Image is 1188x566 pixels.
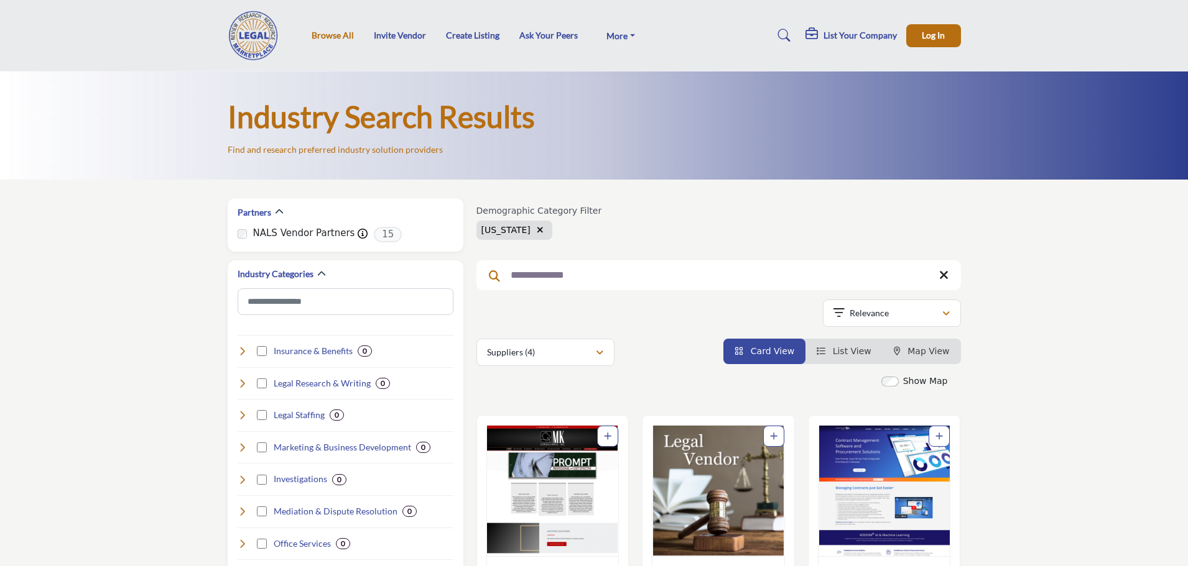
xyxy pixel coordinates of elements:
h4: Marketing & Business Development: Helping law firms grow and attract clients [274,441,411,454]
input: Search Keyword [476,260,961,290]
div: List Your Company [805,28,897,43]
b: 0 [335,411,339,419]
a: Invite Vendor [374,30,426,40]
label: NALS Vendor Partners [253,226,355,240]
h6: Demographic Category Filter [476,206,602,216]
li: List View [805,339,883,364]
li: Card View [723,339,805,364]
p: Relevance [850,307,889,319]
h2: Industry Categories [238,268,313,280]
h4: Legal Staffing: Providing personnel to support law firm operations [274,409,325,421]
input: Select Legal Staffing checkbox [257,410,267,420]
a: More [598,27,644,44]
h2: Partners [238,206,271,219]
a: View Card [735,346,794,356]
button: Suppliers (4) [476,339,615,366]
a: Open Listing in new tab [487,426,619,556]
a: Ask Your Peers [519,30,578,40]
input: NALS Vendor Partners checkbox [238,229,247,239]
b: 0 [337,475,341,484]
span: Map View [907,346,949,356]
p: Find and research preferred industry solution providers [228,144,443,156]
a: Add To List [604,431,611,441]
li: Map View [883,339,961,364]
div: 0 Results For Office Services [336,538,350,549]
img: Site Logo [228,11,286,60]
img: MK Consultants, Inc. [487,426,619,556]
span: 15 [374,227,402,242]
a: Add To List [935,431,943,441]
div: 0 Results For Legal Research & Writing [376,378,390,389]
div: 0 Results For Insurance & Benefits [358,345,372,357]
h4: Investigations: Gathering information and evidence for cases [274,473,327,485]
input: Select Insurance & Benefits checkbox [257,346,267,356]
b: 0 [421,443,425,452]
input: Select Mediation & Dispute Resolution checkbox [257,506,267,516]
b: 0 [341,539,345,548]
h4: Office Services: Products and services for the law office environment [274,537,331,550]
a: Open Listing in new tab [652,426,784,556]
button: Relevance [823,299,961,327]
img: KORE Accounting Solutions [652,426,784,556]
div: 0 Results For Mediation & Dispute Resolution [402,506,417,517]
a: Search [766,25,799,45]
a: View List [817,346,871,356]
h1: Industry Search Results [228,98,535,136]
input: Select Legal Research & Writing checkbox [257,378,267,388]
h4: Legal Research & Writing: Assisting with legal research and document drafting [274,377,371,390]
div: 0 Results For Investigations [332,474,346,485]
img: CobbleStone Software [819,426,950,556]
span: Card View [751,346,794,356]
div: 0 Results For Legal Staffing [330,409,344,421]
input: Select Investigations checkbox [257,475,267,485]
h4: Insurance & Benefits: Mitigating risk and attracting talent through benefits [274,345,353,357]
p: Suppliers (4) [487,346,535,358]
b: 0 [407,507,412,516]
a: Map View [894,346,950,356]
a: Open Listing in new tab [819,426,950,556]
h4: Mediation & Dispute Resolution: Facilitating settlement and resolving conflicts [274,505,397,518]
b: 0 [381,379,385,388]
a: Add To List [770,431,777,441]
input: Search Category [238,288,453,315]
input: Select Marketing & Business Development checkbox [257,442,267,452]
a: Create Listing [446,30,499,40]
span: Log In [922,30,945,40]
b: 0 [363,347,367,355]
span: List View [833,346,871,356]
label: Show Map [903,375,948,388]
input: Select Office Services checkbox [257,539,267,549]
button: Log In [906,24,961,47]
h5: List Your Company [824,30,897,41]
div: 0 Results For Marketing & Business Development [416,442,430,453]
a: Browse All [312,30,354,40]
span: [US_STATE] [481,225,531,235]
